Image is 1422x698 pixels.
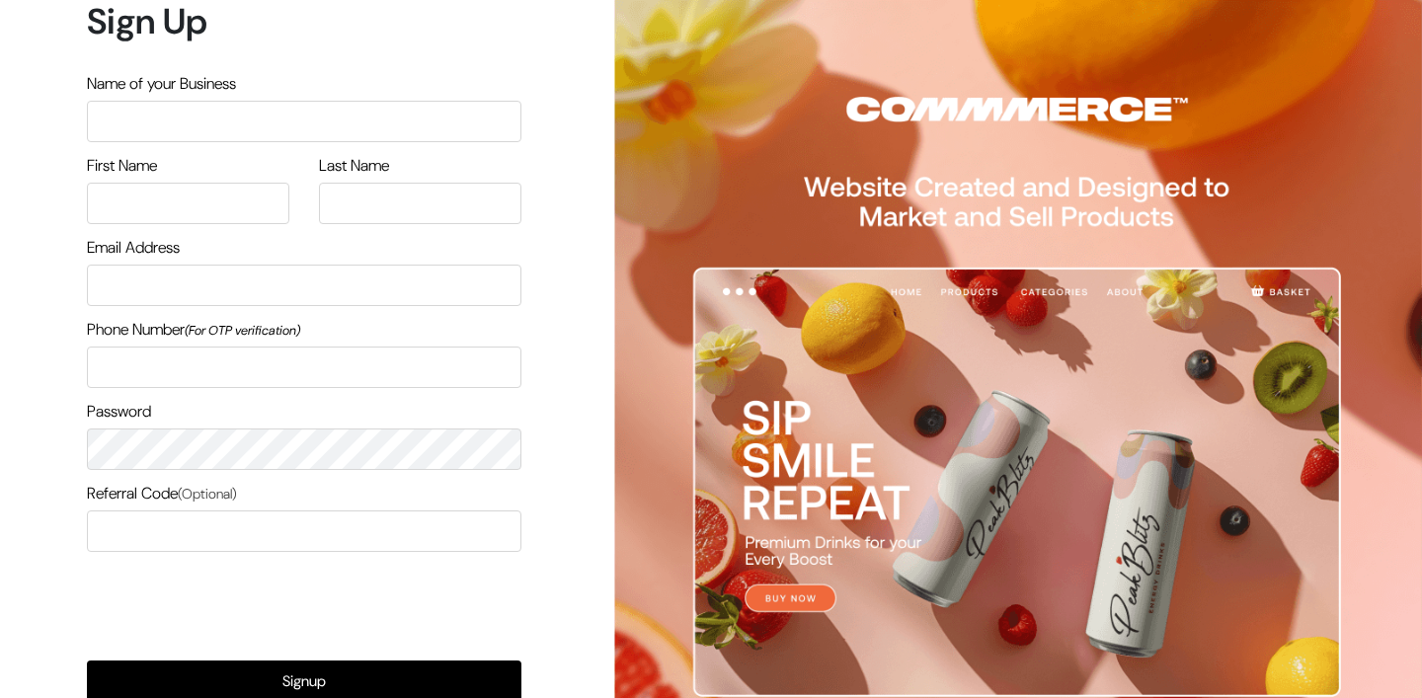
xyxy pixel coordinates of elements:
span: (Optional) [178,485,237,503]
label: Phone Number [87,318,300,342]
iframe: reCAPTCHA [154,564,454,641]
label: Email Address [87,236,180,260]
label: Password [87,400,151,424]
label: First Name [87,154,157,178]
i: (For OTP verification) [185,322,300,339]
label: Name of your Business [87,72,236,96]
label: Referral Code [87,482,237,505]
label: Last Name [319,154,389,178]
